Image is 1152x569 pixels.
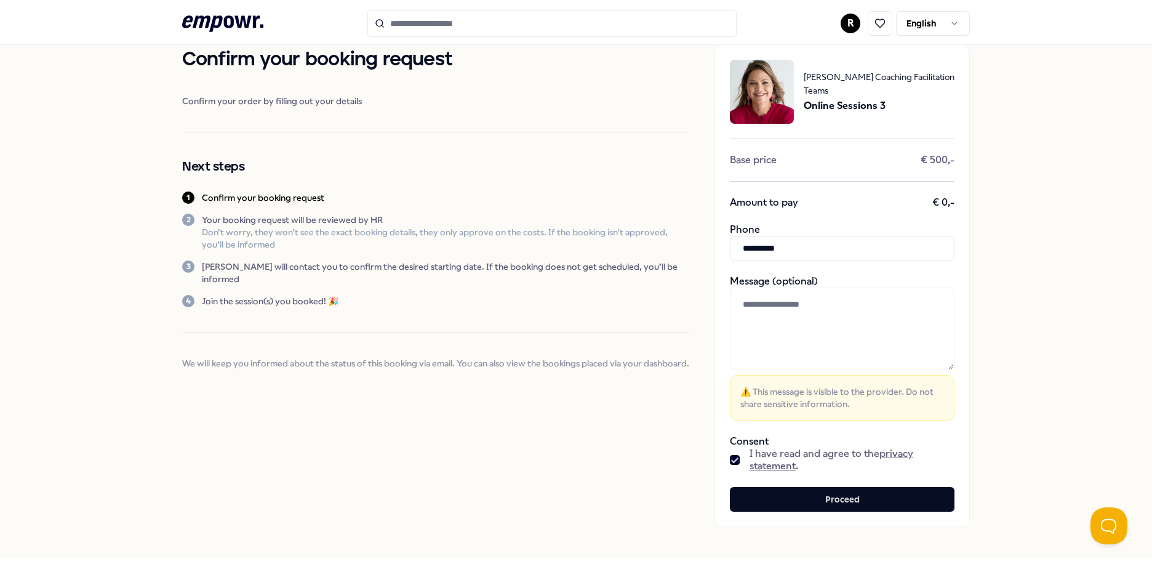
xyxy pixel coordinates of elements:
div: 4 [182,295,194,307]
h2: Next steps [182,157,690,177]
span: Confirm your order by filling out your details [182,95,690,107]
iframe: Help Scout Beacon - Open [1090,507,1127,544]
p: Don’t worry, they won’t see the exact booking details, they only approve on the costs. If the boo... [202,226,690,251]
button: R [841,14,860,33]
div: Message (optional) [730,275,954,421]
span: € 0,- [932,196,954,209]
img: package image [730,60,794,124]
span: I have read and agree to the . [750,448,954,472]
button: Proceed [730,487,954,512]
div: Phone [730,224,954,260]
span: Online Sessions 3 [804,98,954,114]
input: Search for products, categories or subcategories [367,10,737,37]
p: [PERSON_NAME] will contact you to confirm the desired starting date. If the booking does not get ... [202,260,690,285]
span: Amount to pay [730,196,798,209]
div: 1 [182,192,194,204]
p: Confirm your booking request [202,192,324,204]
span: Base price [730,154,777,166]
span: € 500,- [921,154,954,166]
span: [PERSON_NAME] Coaching Facilitation Teams [804,70,954,98]
div: 2 [182,214,194,226]
span: We will keep you informed about the status of this booking via email. You can also view the booki... [182,357,690,369]
p: Join the session(s) you booked! 🎉 [202,295,338,307]
div: 3 [182,260,194,273]
h1: Confirm your booking request [182,44,690,75]
p: Your booking request will be reviewed by HR [202,214,690,226]
a: privacy statement [750,448,913,472]
div: Consent [730,435,954,472]
span: ⚠️ This message is visible to the provider. Do not share sensitive information. [740,385,944,410]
